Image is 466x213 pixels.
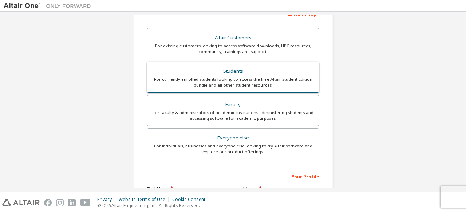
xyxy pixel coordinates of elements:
div: For existing customers looking to access software downloads, HPC resources, community, trainings ... [151,43,315,55]
div: For currently enrolled students looking to access the free Altair Student Edition bundle and all ... [151,76,315,88]
div: Everyone else [151,133,315,143]
div: Students [151,66,315,76]
div: Your Profile [147,170,319,182]
img: linkedin.svg [68,199,76,206]
p: © 2025 Altair Engineering, Inc. All Rights Reserved. [97,202,210,209]
img: Altair One [4,2,95,9]
img: instagram.svg [56,199,64,206]
div: Cookie Consent [172,197,210,202]
div: For faculty & administrators of academic institutions administering students and accessing softwa... [151,110,315,121]
div: Privacy [97,197,119,202]
img: altair_logo.svg [2,199,40,206]
div: Faculty [151,100,315,110]
div: Altair Customers [151,33,315,43]
label: Last Name [235,186,319,192]
div: For individuals, businesses and everyone else looking to try Altair software and explore our prod... [151,143,315,155]
div: Website Terms of Use [119,197,172,202]
img: facebook.svg [44,199,52,206]
label: First Name [147,186,231,192]
img: youtube.svg [80,199,91,206]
